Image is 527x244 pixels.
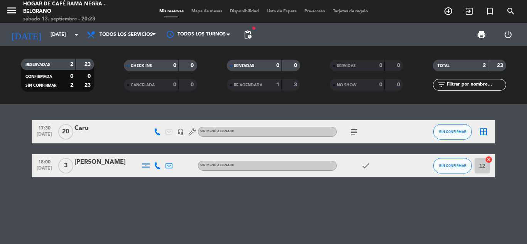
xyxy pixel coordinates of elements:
[35,157,54,166] span: 18:00
[337,64,356,68] span: SERVIDAS
[243,30,252,39] span: pending_actions
[35,166,54,175] span: [DATE]
[252,26,256,30] span: fiber_manual_record
[276,63,279,68] strong: 0
[397,82,402,88] strong: 0
[6,5,17,16] i: menu
[23,15,126,23] div: sábado 13. septiembre - 20:23
[477,30,486,39] span: print
[465,7,474,16] i: exit_to_app
[329,9,372,13] span: Tarjetas de regalo
[483,63,486,68] strong: 2
[58,124,73,140] span: 20
[379,63,382,68] strong: 0
[263,9,301,13] span: Lista de Espera
[177,128,184,135] i: headset_mic
[397,63,402,68] strong: 0
[74,123,140,133] div: Caru
[301,9,329,13] span: Pre-acceso
[485,156,493,163] i: cancel
[294,82,299,88] strong: 3
[131,83,155,87] span: CANCELADA
[437,80,446,89] i: filter_list
[337,83,356,87] span: NO SHOW
[155,9,187,13] span: Mis reservas
[497,63,505,68] strong: 23
[350,127,359,136] i: subject
[191,82,195,88] strong: 0
[88,74,92,79] strong: 0
[100,32,153,37] span: Todos los servicios
[35,132,54,141] span: [DATE]
[191,63,195,68] strong: 0
[495,23,521,46] div: LOG OUT
[25,63,50,67] span: RESERVADAS
[234,83,262,87] span: RE AGENDADA
[6,5,17,19] button: menu
[25,84,56,88] span: SIN CONFIRMAR
[506,7,515,16] i: search
[173,63,176,68] strong: 0
[70,74,73,79] strong: 0
[173,82,176,88] strong: 0
[294,63,299,68] strong: 0
[276,82,279,88] strong: 1
[433,124,472,140] button: SIN CONFIRMAR
[131,64,152,68] span: CHECK INS
[485,7,495,16] i: turned_in_not
[25,75,52,79] span: CONFIRMADA
[439,163,466,168] span: SIN CONFIRMAR
[84,82,92,88] strong: 23
[74,157,140,167] div: [PERSON_NAME]
[58,158,73,173] span: 3
[444,7,453,16] i: add_circle_outline
[187,9,226,13] span: Mapa de mesas
[433,158,472,173] button: SIN CONFIRMAR
[361,161,370,170] i: check
[503,30,513,39] i: power_settings_new
[379,82,382,88] strong: 0
[6,26,47,43] i: [DATE]
[200,164,235,167] span: Sin menú asignado
[234,64,254,68] span: SENTADAS
[437,64,449,68] span: TOTAL
[70,82,73,88] strong: 2
[439,130,466,134] span: SIN CONFIRMAR
[84,62,92,67] strong: 23
[70,62,73,67] strong: 2
[72,30,81,39] i: arrow_drop_down
[446,81,506,89] input: Filtrar por nombre...
[226,9,263,13] span: Disponibilidad
[23,0,126,15] div: Hogar de Café Rama Negra - Belgrano
[35,123,54,132] span: 17:30
[479,127,488,136] i: border_all
[200,130,235,133] span: Sin menú asignado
